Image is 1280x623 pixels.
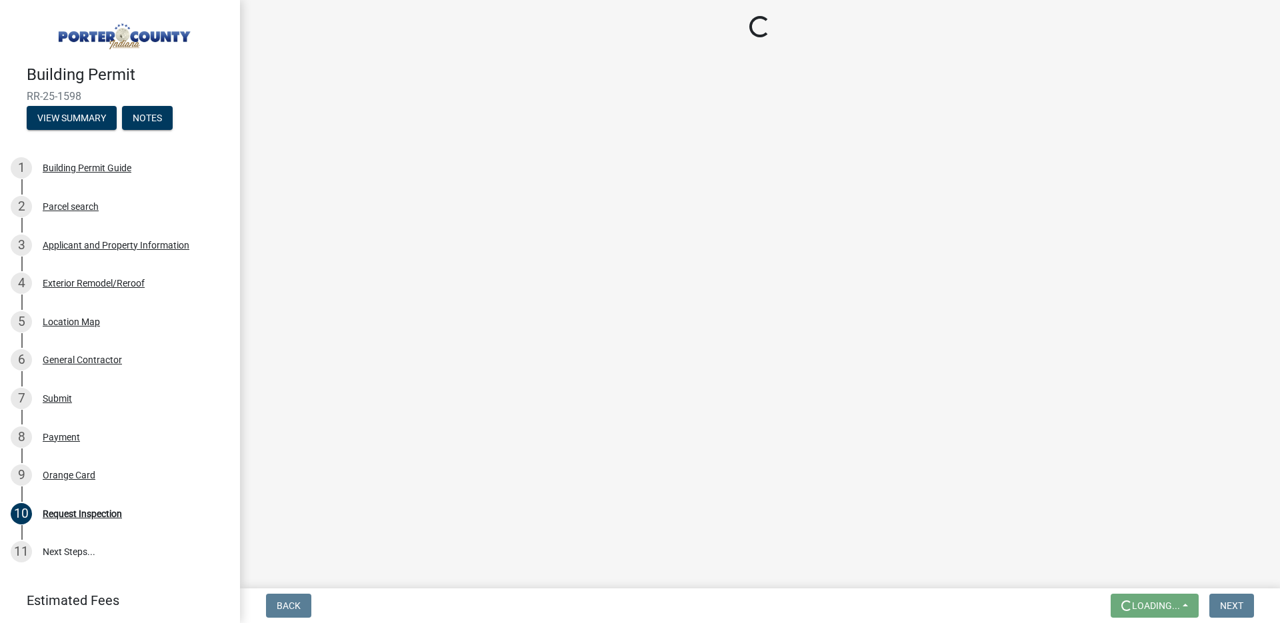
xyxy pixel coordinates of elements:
[43,432,80,442] div: Payment
[1220,600,1243,611] span: Next
[43,163,131,173] div: Building Permit Guide
[11,464,32,486] div: 9
[43,470,95,480] div: Orange Card
[277,600,301,611] span: Back
[11,541,32,562] div: 11
[1209,594,1254,618] button: Next
[11,503,32,524] div: 10
[43,241,189,250] div: Applicant and Property Information
[43,394,72,403] div: Submit
[43,279,145,288] div: Exterior Remodel/Reroof
[43,355,122,364] div: General Contractor
[27,106,117,130] button: View Summary
[27,65,229,85] h4: Building Permit
[11,426,32,448] div: 8
[1111,594,1199,618] button: Loading...
[11,273,32,294] div: 4
[11,388,32,409] div: 7
[27,14,219,51] img: Porter County, Indiana
[122,113,173,124] wm-modal-confirm: Notes
[27,90,213,103] span: RR-25-1598
[43,202,99,211] div: Parcel search
[122,106,173,130] button: Notes
[27,113,117,124] wm-modal-confirm: Summary
[43,509,122,518] div: Request Inspection
[266,594,311,618] button: Back
[1132,600,1180,611] span: Loading...
[11,196,32,217] div: 2
[43,317,100,326] div: Location Map
[11,311,32,332] div: 5
[11,349,32,370] div: 6
[11,587,219,614] a: Estimated Fees
[11,157,32,179] div: 1
[11,235,32,256] div: 3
